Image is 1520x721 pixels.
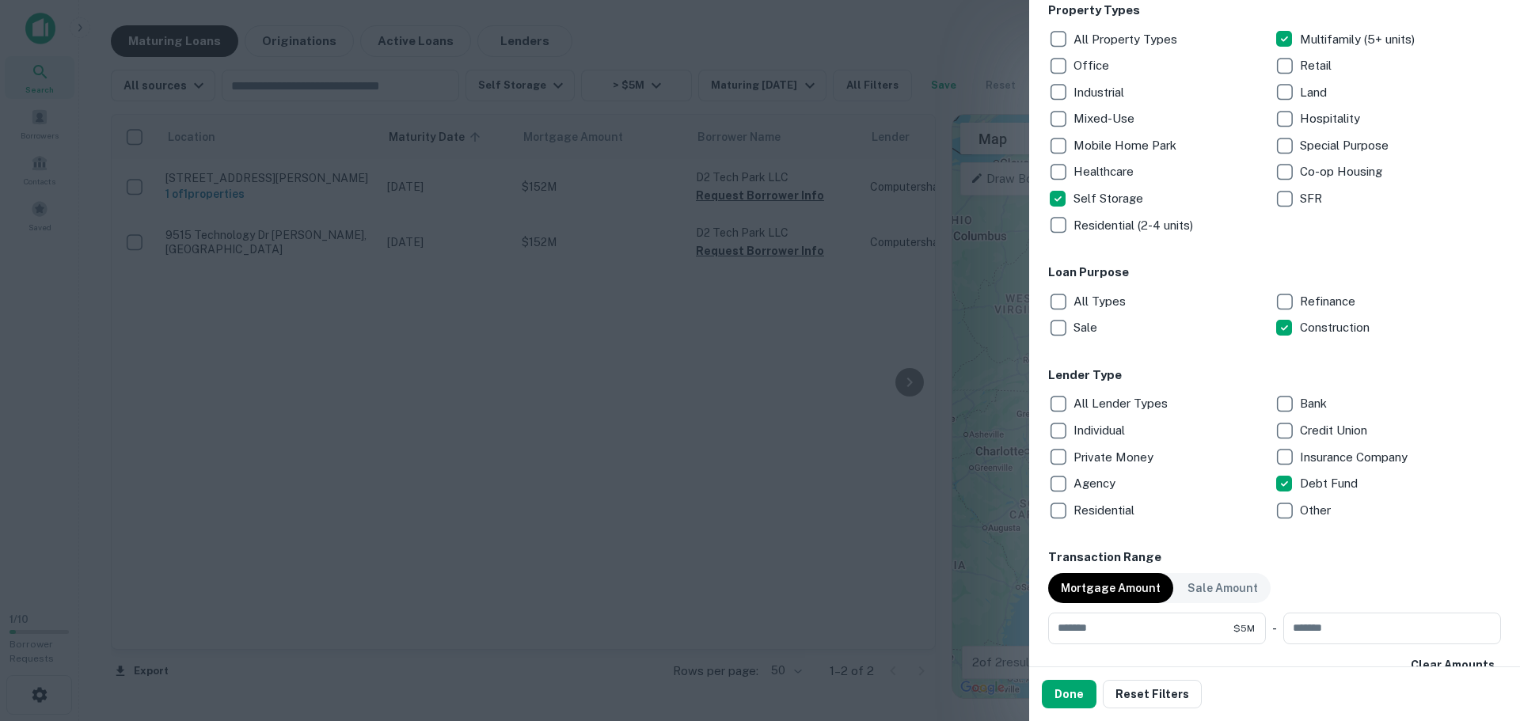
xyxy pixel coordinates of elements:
[1300,109,1363,128] p: Hospitality
[1061,579,1161,597] p: Mortgage Amount
[1300,189,1325,208] p: SFR
[1272,613,1277,644] div: -
[1073,501,1138,520] p: Residential
[1073,56,1112,75] p: Office
[1048,264,1501,282] h6: Loan Purpose
[1073,162,1137,181] p: Healthcare
[1300,56,1335,75] p: Retail
[1073,394,1171,413] p: All Lender Types
[1048,2,1501,20] h6: Property Types
[1300,448,1411,467] p: Insurance Company
[1300,474,1361,493] p: Debt Fund
[1300,421,1370,440] p: Credit Union
[1300,30,1418,49] p: Multifamily (5+ units)
[1073,448,1157,467] p: Private Money
[1048,366,1501,385] h6: Lender Type
[1300,292,1358,311] p: Refinance
[1073,216,1196,235] p: Residential (2-4 units)
[1073,421,1128,440] p: Individual
[1233,621,1255,636] span: $5M
[1073,318,1100,337] p: Sale
[1073,30,1180,49] p: All Property Types
[1404,651,1501,679] button: Clear Amounts
[1300,394,1330,413] p: Bank
[1073,83,1127,102] p: Industrial
[1073,474,1119,493] p: Agency
[1042,680,1096,708] button: Done
[1300,83,1330,102] p: Land
[1073,189,1146,208] p: Self Storage
[1187,579,1258,597] p: Sale Amount
[1300,318,1373,337] p: Construction
[1441,594,1520,670] iframe: Chat Widget
[1073,136,1180,155] p: Mobile Home Park
[1300,162,1385,181] p: Co-op Housing
[1103,680,1202,708] button: Reset Filters
[1073,292,1129,311] p: All Types
[1300,136,1392,155] p: Special Purpose
[1048,548,1501,567] h6: Transaction Range
[1073,109,1138,128] p: Mixed-Use
[1300,501,1334,520] p: Other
